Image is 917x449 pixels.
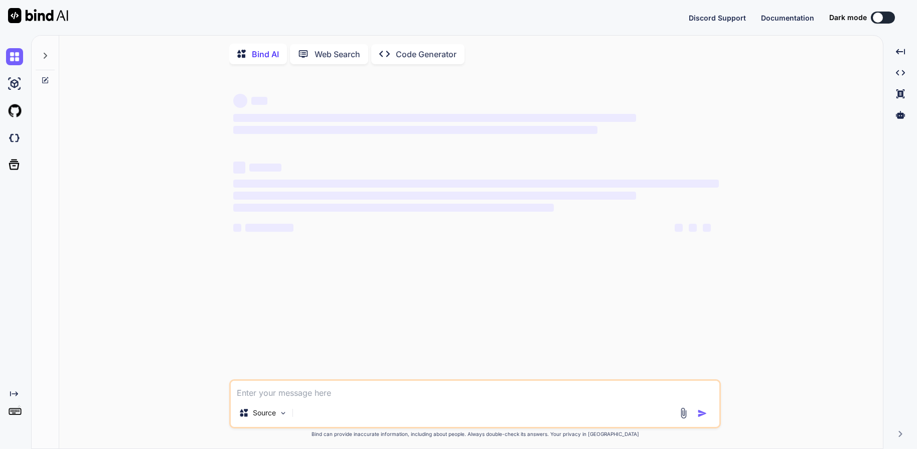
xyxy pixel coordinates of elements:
span: ‌ [233,204,554,212]
span: ‌ [233,94,247,108]
span: ‌ [233,114,636,122]
span: Dark mode [829,13,867,23]
span: ‌ [233,224,241,232]
span: ‌ [249,164,281,172]
button: Documentation [761,13,814,23]
span: ‌ [245,224,293,232]
button: Discord Support [689,13,746,23]
img: Pick Models [279,409,287,417]
span: ‌ [233,180,719,188]
img: icon [697,408,707,418]
span: ‌ [703,224,711,232]
span: Discord Support [689,14,746,22]
span: Documentation [761,14,814,22]
p: Bind AI [252,48,279,60]
span: ‌ [675,224,683,232]
span: ‌ [233,192,636,200]
p: Code Generator [396,48,456,60]
img: attachment [678,407,689,419]
img: chat [6,48,23,65]
span: ‌ [251,97,267,105]
span: ‌ [689,224,697,232]
p: Source [253,408,276,418]
img: githubLight [6,102,23,119]
span: ‌ [233,162,245,174]
p: Web Search [315,48,360,60]
img: ai-studio [6,75,23,92]
img: darkCloudIdeIcon [6,129,23,146]
p: Bind can provide inaccurate information, including about people. Always double-check its answers.... [229,430,721,438]
span: ‌ [233,126,597,134]
img: Bind AI [8,8,68,23]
